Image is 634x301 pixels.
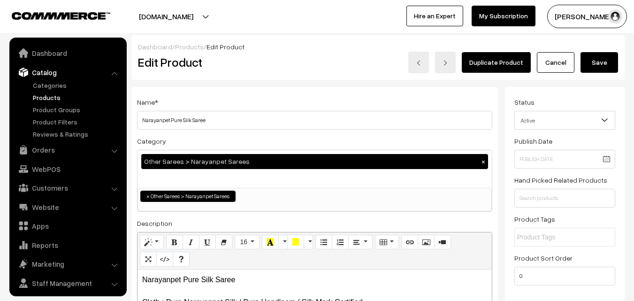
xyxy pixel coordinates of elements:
[31,80,123,90] a: Categories
[12,255,123,272] a: Marketing
[315,235,332,250] button: Unordered list (CTRL+SHIFT+NUM7)
[304,235,313,250] button: More Color
[462,52,531,73] a: Duplicate Product
[12,275,123,292] a: Staff Management
[12,217,123,234] a: Apps
[31,105,123,115] a: Product Groups
[141,154,488,169] div: Other Sarees > Narayanpet Sarees
[138,43,172,51] a: Dashboard
[173,252,190,267] button: Help
[12,199,123,216] a: Website
[514,150,615,169] input: Publish Date
[106,5,226,28] button: [DOMAIN_NAME]
[514,253,573,263] label: Product Sort Order
[235,235,260,250] button: Font Size
[215,235,232,250] button: Remove Font Style (CTRL+\)
[31,117,123,127] a: Product Filters
[406,6,463,26] a: Hire an Expert
[12,64,123,81] a: Catalog
[443,60,448,66] img: right-arrow.png
[434,235,451,250] button: Video
[12,45,123,62] a: Dashboard
[514,111,615,130] span: Active
[547,5,627,28] button: [PERSON_NAME]
[262,235,279,250] button: Recent Color
[515,112,615,129] span: Active
[140,235,164,250] button: Style
[514,97,535,107] label: Status
[12,12,110,19] img: COMMMERCE
[156,252,173,267] button: Code View
[514,136,552,146] label: Publish Date
[514,175,607,185] label: Hand Picked Related Products
[348,235,372,250] button: Paragraph
[137,111,492,130] input: Name
[287,235,304,250] button: Background Color
[31,93,123,102] a: Products
[138,42,618,52] div: / /
[278,235,288,250] button: More Color
[206,43,244,51] span: Edit Product
[514,189,615,208] input: Search products
[140,252,157,267] button: Full Screen
[537,52,574,73] a: Cancel
[375,235,399,250] button: Table
[12,141,123,158] a: Orders
[199,235,216,250] button: Underline (CTRL+U)
[479,157,488,166] button: ×
[12,9,94,21] a: COMMMERCE
[31,129,123,139] a: Reviews & Ratings
[12,179,123,196] a: Customers
[183,235,199,250] button: Italic (CTRL+I)
[514,214,555,224] label: Product Tags
[175,43,204,51] a: Products
[418,235,435,250] button: Picture
[137,218,172,228] label: Description
[12,161,123,178] a: WebPOS
[416,60,421,66] img: left-arrow.png
[332,235,349,250] button: Ordered list (CTRL+SHIFT+NUM8)
[581,52,618,73] button: Save
[166,235,183,250] button: Bold (CTRL+B)
[514,267,615,286] input: Enter Number
[240,238,247,246] span: 16
[137,97,158,107] label: Name
[472,6,535,26] a: My Subscription
[401,235,418,250] button: Link (CTRL+K)
[138,55,330,69] h2: Edit Product
[608,9,622,23] img: user
[517,232,599,242] input: Product Tags
[12,237,123,254] a: Reports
